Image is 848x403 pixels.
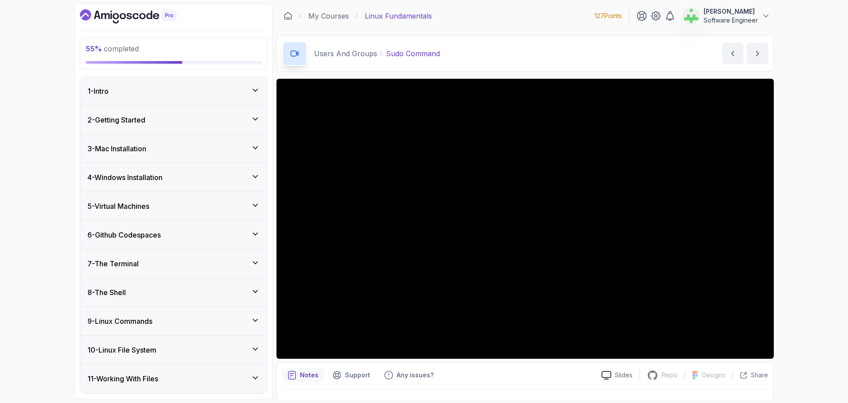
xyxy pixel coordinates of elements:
button: Share [732,371,768,380]
p: Notes [300,371,318,380]
button: 7-The Terminal [80,249,267,278]
h3: 1 - Intro [87,86,109,96]
button: 11-Working With Files [80,365,267,393]
button: 4-Windows Installation [80,163,267,192]
p: Users And Groups [314,48,377,59]
h3: 7 - The Terminal [87,258,139,269]
a: Slides [594,371,640,380]
button: 6-Github Codespaces [80,221,267,249]
button: 9-Linux Commands [80,307,267,335]
p: Slides [615,371,632,380]
h3: 11 - Working With Files [87,373,158,384]
button: 10-Linux File System [80,336,267,364]
a: My Courses [308,11,349,21]
p: 127 Points [594,12,622,20]
h3: 9 - Linux Commands [87,316,152,326]
iframe: To enrich screen reader interactions, please activate Accessibility in Grammarly extension settings [793,348,848,390]
a: Dashboard [284,12,292,20]
button: 5-Virtual Machines [80,192,267,220]
button: next content [747,43,768,64]
h3: 3 - Mac Installation [87,143,146,154]
p: Support [345,371,370,380]
button: 2-Getting Started [80,106,267,134]
button: notes button [282,368,324,382]
h3: 5 - Virtual Machines [87,201,149,211]
iframe: To enrich screen reader interactions, please activate Accessibility in Grammarly extension settings [276,79,774,359]
h3: 8 - The Shell [87,287,126,298]
a: Dashboard [80,9,197,23]
button: Feedback button [379,368,439,382]
img: user profile image [683,8,700,24]
h3: 10 - Linux File System [87,345,156,355]
button: user profile image[PERSON_NAME]Software Engineer [682,7,770,25]
h3: 6 - Github Codespaces [87,230,161,240]
p: [PERSON_NAME] [704,7,758,16]
span: 55 % [86,44,102,53]
button: 1-Intro [80,77,267,105]
span: completed [86,44,139,53]
p: Repo [662,371,678,380]
h3: 4 - Windows Installation [87,172,163,183]
p: Sudo Command [386,48,440,59]
p: Designs [702,371,725,380]
p: Software Engineer [704,16,758,25]
button: 3-Mac Installation [80,134,267,163]
p: Share [751,371,768,380]
button: Support button [327,368,375,382]
button: previous content [722,43,743,64]
button: 8-The Shell [80,278,267,307]
p: Linux Fundamentals [365,11,432,21]
p: Any issues? [397,371,434,380]
h3: 2 - Getting Started [87,115,145,125]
